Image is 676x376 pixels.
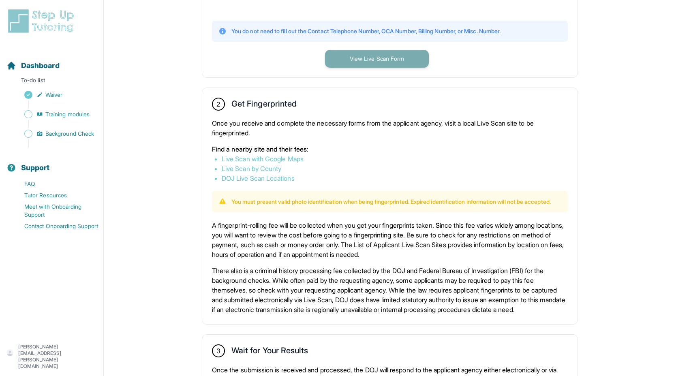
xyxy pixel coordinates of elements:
[222,174,295,182] a: DOJ Live Scan Locations
[216,99,220,109] span: 2
[6,128,103,139] a: Background Check
[6,344,97,370] button: [PERSON_NAME][EMAIL_ADDRESS][PERSON_NAME][DOMAIN_NAME]
[45,110,90,118] span: Training modules
[6,60,60,71] a: Dashboard
[6,89,103,100] a: Waiver
[231,346,308,359] h2: Wait for Your Results
[231,198,551,206] p: You must present valid photo identification when being fingerprinted. Expired identification info...
[6,8,79,34] img: logo
[216,346,220,356] span: 3
[231,27,501,35] p: You do not need to fill out the Contact Telephone Number, OCA Number, Billing Number, or Misc. Nu...
[3,149,100,177] button: Support
[21,162,50,173] span: Support
[45,91,62,99] span: Waiver
[45,130,94,138] span: Background Check
[325,50,429,68] button: View Live Scan Form
[212,266,568,314] p: There also is a criminal history processing fee collected by the DOJ and Federal Bureau of Invest...
[3,47,100,75] button: Dashboard
[21,60,60,71] span: Dashboard
[231,99,297,112] h2: Get Fingerprinted
[212,144,568,154] p: Find a nearby site and their fees:
[222,164,281,173] a: Live Scan by County
[6,178,103,190] a: FAQ
[6,190,103,201] a: Tutor Resources
[222,155,304,163] a: Live Scan with Google Maps
[212,220,568,259] p: A fingerprint-rolling fee will be collected when you get your fingerprints taken. Since this fee ...
[325,54,429,62] a: View Live Scan Form
[212,118,568,138] p: Once you receive and complete the necessary forms from the applicant agency, visit a local Live S...
[6,220,103,232] a: Contact Onboarding Support
[6,201,103,220] a: Meet with Onboarding Support
[3,76,100,88] p: To-do list
[18,344,97,370] p: [PERSON_NAME][EMAIL_ADDRESS][PERSON_NAME][DOMAIN_NAME]
[6,109,103,120] a: Training modules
